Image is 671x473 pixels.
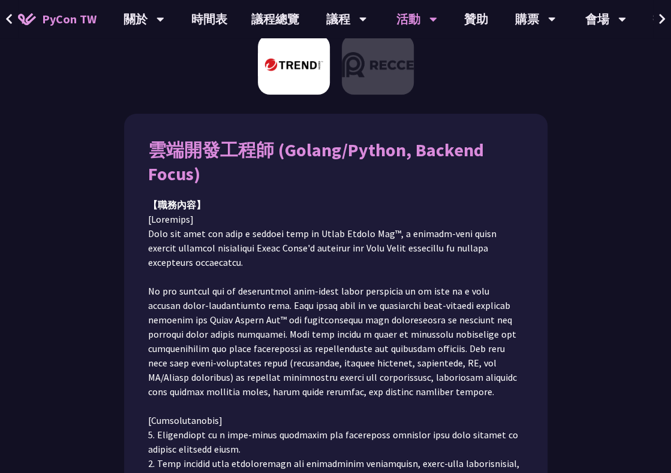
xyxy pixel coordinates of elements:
a: PyCon TW [6,4,109,34]
div: 雲端開發工程師 (Golang/Python, Backend Focus) [148,138,523,186]
span: PyCon TW [42,10,97,28]
img: Home icon of PyCon TW 2025 [18,13,36,25]
img: Recce | join us [342,35,414,95]
div: 【職務內容】 [148,198,523,212]
img: 趨勢科技 Trend Micro [258,35,330,95]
